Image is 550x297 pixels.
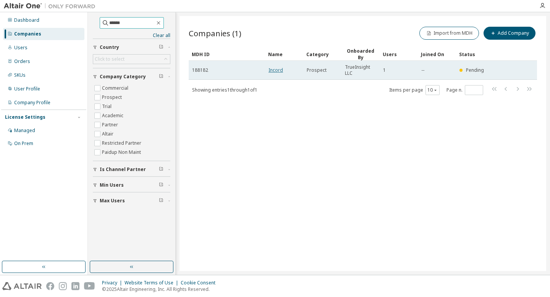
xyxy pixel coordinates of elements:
[192,87,257,93] span: Showing entries 1 through 1 of 1
[159,74,163,80] span: Clear filter
[100,198,125,204] span: Max Users
[102,93,123,102] label: Prospect
[14,45,27,51] div: Users
[14,128,35,134] div: Managed
[345,64,376,76] span: TrueInsight LLC
[421,48,453,60] div: Joined On
[466,67,484,73] span: Pending
[100,44,119,50] span: Country
[100,182,124,188] span: Min Users
[93,68,170,85] button: Company Category
[102,102,113,111] label: Trial
[446,85,483,95] span: Page n.
[102,280,125,286] div: Privacy
[93,161,170,178] button: Is Channel Partner
[421,67,424,73] span: --
[14,31,41,37] div: Companies
[71,282,79,290] img: linkedin.svg
[102,286,220,292] p: © 2025 Altair Engineering, Inc. All Rights Reserved.
[102,111,125,120] label: Academic
[102,148,142,157] label: Paidup Non Maint
[100,166,146,173] span: Is Channel Partner
[14,86,40,92] div: User Profile
[95,56,125,62] div: Click to select
[159,166,163,173] span: Clear filter
[192,48,262,60] div: MDH ID
[93,55,170,64] div: Click to select
[14,72,26,78] div: SKUs
[14,17,39,23] div: Dashboard
[14,100,50,106] div: Company Profile
[268,48,300,60] div: Name
[159,44,163,50] span: Clear filter
[2,282,42,290] img: altair_logo.svg
[159,198,163,204] span: Clear filter
[100,74,146,80] span: Company Category
[269,67,283,73] a: Incord
[93,32,170,39] a: Clear all
[46,282,54,290] img: facebook.svg
[14,140,33,147] div: On Prem
[427,87,438,93] button: 10
[93,177,170,194] button: Min Users
[192,67,208,73] span: 188182
[102,129,115,139] label: Altair
[84,282,95,290] img: youtube.svg
[383,67,386,73] span: 1
[93,192,170,209] button: Max Users
[5,114,45,120] div: License Settings
[59,282,67,290] img: instagram.svg
[4,2,99,10] img: Altair One
[484,27,535,40] button: Add Company
[307,67,327,73] span: Prospect
[102,84,130,93] label: Commercial
[383,48,415,60] div: Users
[93,39,170,56] button: Country
[345,48,377,61] div: Onboarded By
[159,182,163,188] span: Clear filter
[389,85,440,95] span: Items per page
[181,280,220,286] div: Cookie Consent
[102,139,143,148] label: Restricted Partner
[102,120,120,129] label: Partner
[306,48,338,60] div: Category
[14,58,30,65] div: Orders
[189,28,241,39] span: Companies (1)
[459,48,491,60] div: Status
[419,27,479,40] button: Import from MDH
[125,280,181,286] div: Website Terms of Use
